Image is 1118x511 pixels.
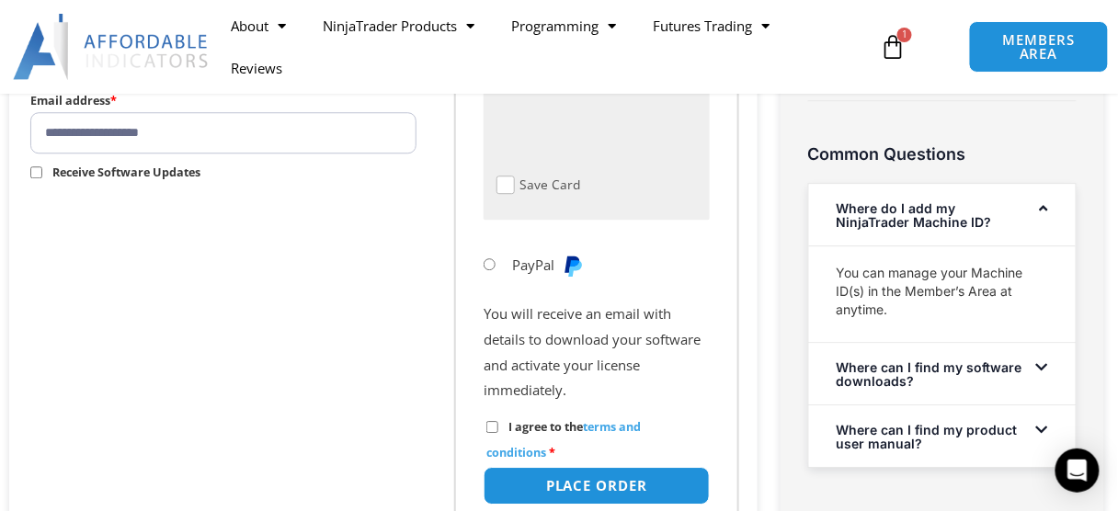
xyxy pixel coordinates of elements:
span: 1 [897,28,912,42]
a: MEMBERS AREA [969,21,1110,73]
p: You can manage your Machine ID(s) in the Member’s Area at anytime. [837,264,1048,319]
span: MEMBERS AREA [988,33,1090,61]
a: Futures Trading [634,5,788,47]
div: Where do I add my NinjaTrader Machine ID? [809,184,1076,245]
label: Email address [30,89,416,112]
a: Where can I find my software downloads? [837,359,1022,389]
a: About [212,5,304,47]
div: Open Intercom Messenger [1055,449,1100,493]
a: 1 [852,20,933,74]
h3: Common Questions [808,143,1077,165]
p: You will receive an email with details to download your software and activate your license immedi... [484,301,709,403]
input: Receive Software Updates [30,166,42,178]
label: Save Card [519,176,580,195]
a: Where do I add my NinjaTrader Machine ID? [837,200,992,230]
span: I agree to the [486,419,641,460]
abbr: required [549,445,555,460]
nav: Menu [212,5,873,89]
img: PayPal [562,255,584,277]
a: terms and conditions [486,419,641,460]
div: Where do I add my NinjaTrader Machine ID? [809,245,1076,342]
button: Place order [484,467,709,505]
input: I agree to theterms and conditions * [486,421,498,433]
a: Where can I find my product user manual? [837,422,1018,451]
img: LogoAI | Affordable Indicators – NinjaTrader [13,14,211,80]
a: Reviews [212,47,301,89]
div: Where can I find my product user manual? [809,405,1076,467]
div: Where can I find my software downloads? [809,343,1076,404]
label: PayPal [512,255,584,274]
span: Receive Software Updates [52,165,200,180]
a: NinjaTrader Products [304,5,493,47]
a: Programming [493,5,634,47]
